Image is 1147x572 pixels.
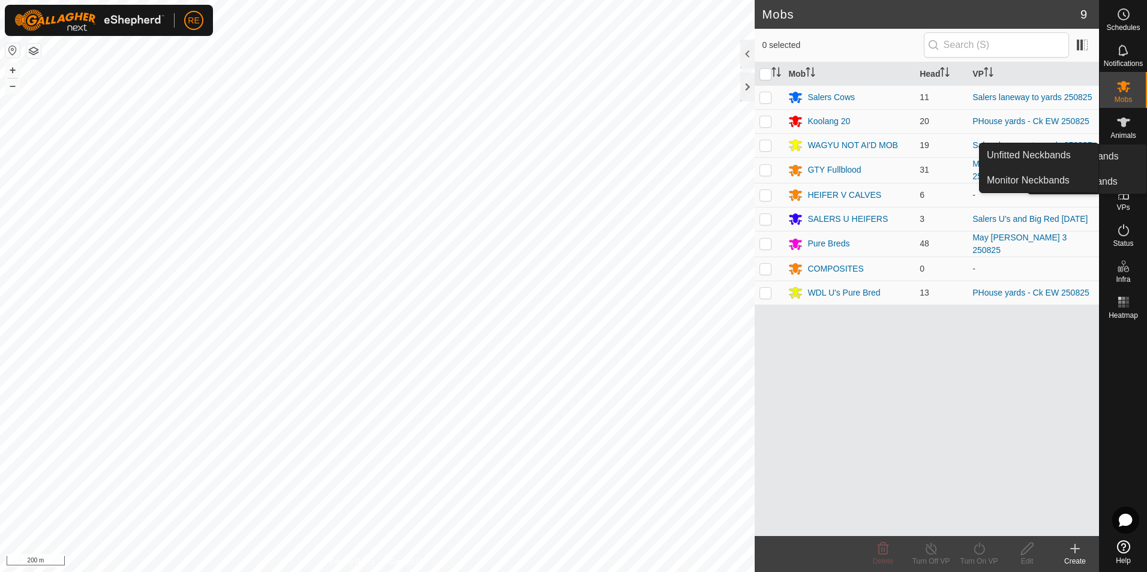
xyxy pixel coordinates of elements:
span: Heatmap [1109,312,1138,319]
a: Unfitted Neckbands [980,143,1098,167]
td: - [968,183,1099,207]
span: 31 [920,165,929,174]
img: Gallagher Logo [14,10,164,31]
p-sorticon: Activate to sort [806,69,815,79]
div: Edit [1003,556,1051,567]
td: - [968,257,1099,281]
span: 48 [920,239,929,248]
a: Contact Us [389,556,425,567]
span: 13 [920,288,929,297]
a: Privacy Policy [330,556,375,567]
span: 11 [920,92,929,102]
span: 6 [920,190,924,200]
div: COMPOSITES [807,263,863,275]
span: 19 [920,140,929,150]
span: 3 [920,214,924,224]
span: Infra [1116,276,1130,283]
div: SALERS U HEIFERS [807,213,888,225]
span: Schedules [1106,24,1140,31]
p-sorticon: Activate to sort [771,69,781,79]
div: Koolang 20 [807,115,850,128]
span: Unfitted Neckbands [987,148,1071,162]
a: Help [1100,535,1147,569]
a: May [PERSON_NAME] 3 250825 [972,159,1067,181]
button: Map Layers [26,44,41,58]
p-sorticon: Activate to sort [940,69,950,79]
span: 20 [920,116,929,126]
span: Help [1116,557,1131,564]
span: 0 selected [762,39,923,52]
a: PHouse yards - Ck EW 250825 [972,116,1089,126]
a: Salers U's and Big Red [DATE] [972,214,1088,224]
span: 9 [1080,5,1087,23]
span: Monitor Neckbands [987,173,1070,188]
div: Salers Cows [807,91,855,104]
div: Create [1051,556,1099,567]
span: Delete [873,557,894,565]
div: Turn On VP [955,556,1003,567]
th: Head [915,62,968,86]
a: May [PERSON_NAME] 3 250825 [972,233,1067,255]
span: 0 [920,264,924,273]
span: VPs [1116,204,1130,211]
div: Turn Off VP [907,556,955,567]
button: – [5,79,20,93]
div: GTY Fullblood [807,164,861,176]
button: Reset Map [5,43,20,58]
div: Pure Breds [807,237,849,250]
a: Monitor Neckbands [980,168,1098,192]
span: RE [188,14,199,27]
a: Salers laneway to yards 250825 [972,92,1092,102]
button: + [5,63,20,77]
div: WAGYU NOT AI'D MOB [807,139,897,152]
span: Mobs [1115,96,1132,103]
a: PHouse yards - Ck EW 250825 [972,288,1089,297]
a: Salers laneway to yards 250825 [972,140,1092,150]
span: Notifications [1104,60,1143,67]
span: Status [1113,240,1133,247]
div: WDL U's Pure Bred [807,287,880,299]
span: Animals [1110,132,1136,139]
th: VP [968,62,1099,86]
p-sorticon: Activate to sort [984,69,993,79]
input: Search (S) [924,32,1069,58]
h2: Mobs [762,7,1080,22]
th: Mob [783,62,915,86]
div: HEIFER V CALVES [807,189,881,201]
